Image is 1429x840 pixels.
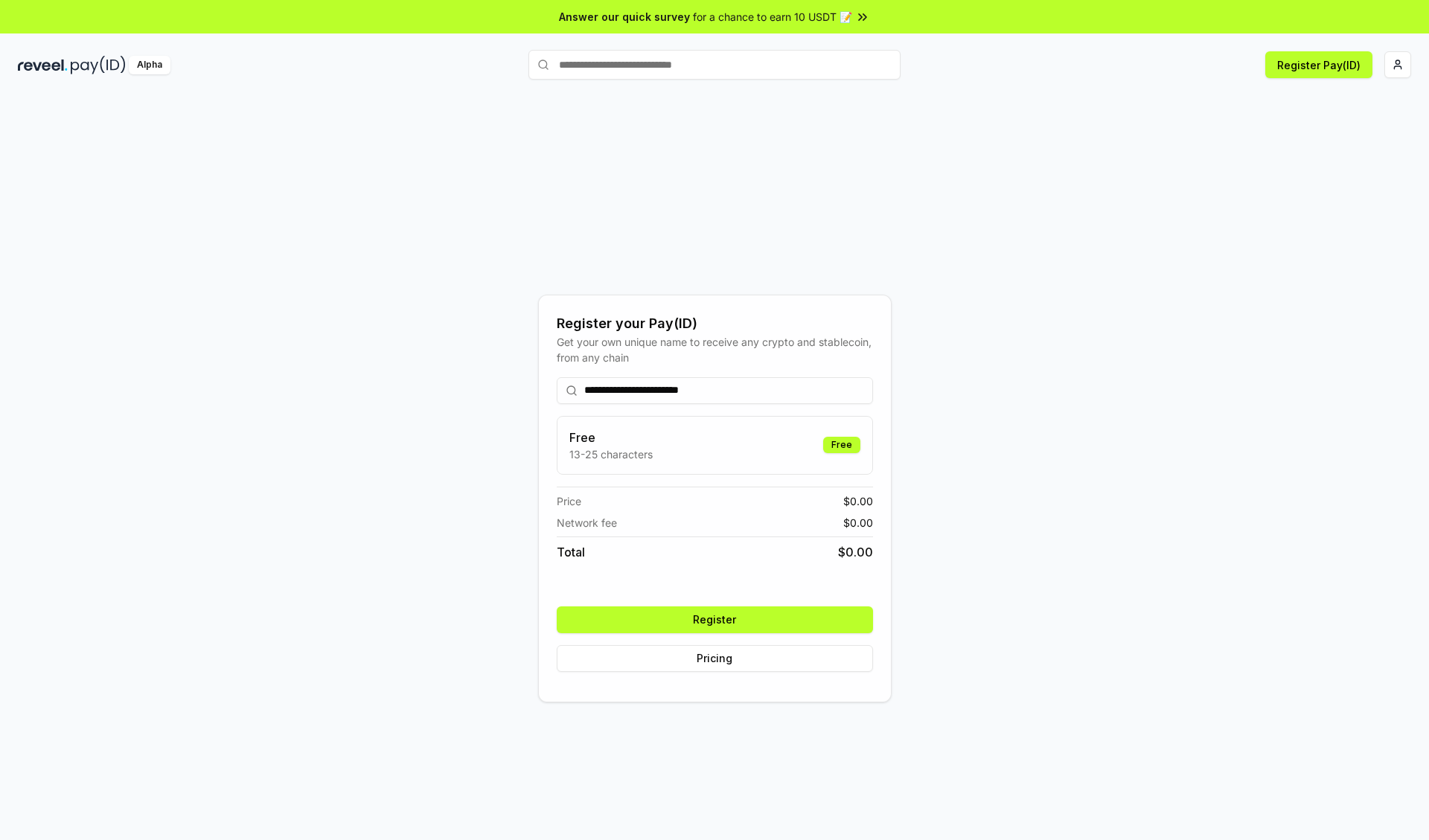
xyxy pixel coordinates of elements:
[559,9,690,25] span: Answer our quick survey
[838,543,873,561] span: $ 0.00
[557,606,873,633] button: Register
[569,429,653,446] h3: Free
[557,493,581,509] span: Price
[843,493,873,509] span: $ 0.00
[557,543,585,561] span: Total
[18,56,68,74] img: reveel_dark
[1265,51,1372,78] button: Register Pay(ID)
[823,437,860,453] div: Free
[693,9,852,25] span: for a chance to earn 10 USDT 📝
[557,313,873,334] div: Register your Pay(ID)
[129,56,170,74] div: Alpha
[569,446,653,462] p: 13-25 characters
[843,515,873,530] span: $ 0.00
[557,515,617,530] span: Network fee
[557,645,873,672] button: Pricing
[557,334,873,365] div: Get your own unique name to receive any crypto and stablecoin, from any chain
[71,56,126,74] img: pay_id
